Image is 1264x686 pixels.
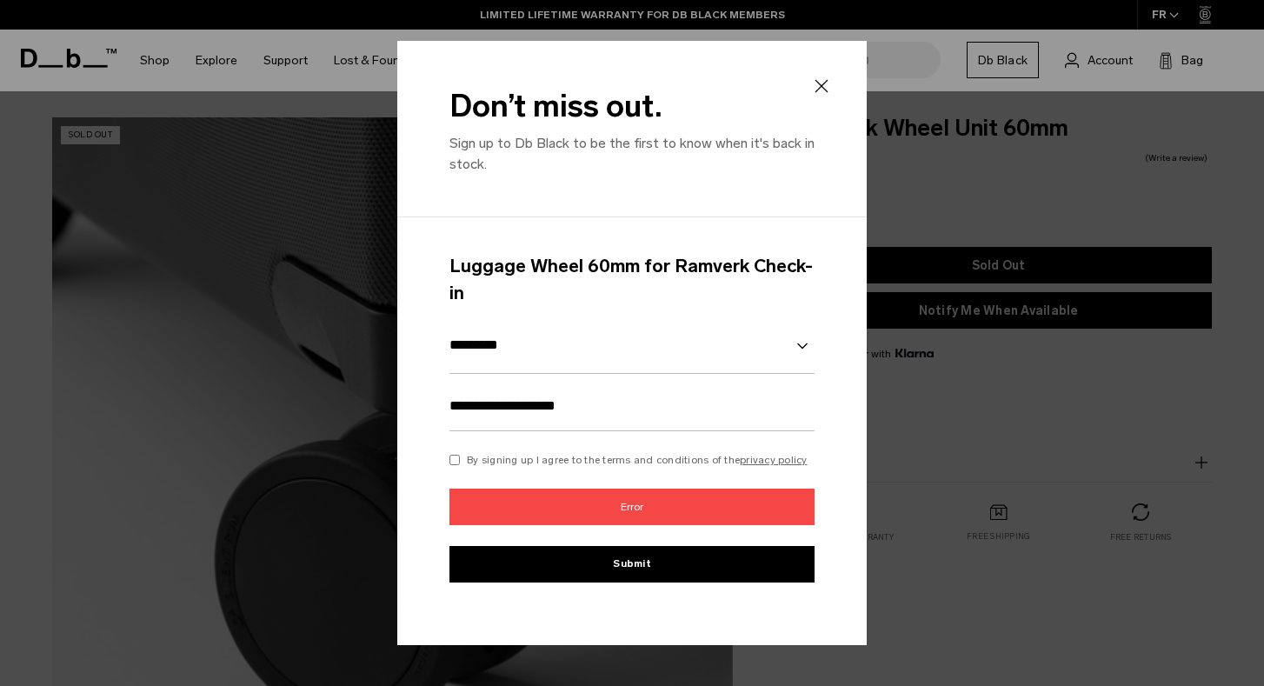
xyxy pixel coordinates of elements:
[449,489,815,525] p: Error
[449,546,815,583] button: Submit
[467,452,808,468] p: By signing up I agree to the terms and conditions of the
[449,252,815,307] h4: Luggage Wheel 60mm for Ramverk Check-in
[740,454,808,466] a: privacy policy
[449,83,815,130] h2: Don’t miss out.
[449,133,815,175] p: Sign up to Db Black to be the first to know when it's back in stock.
